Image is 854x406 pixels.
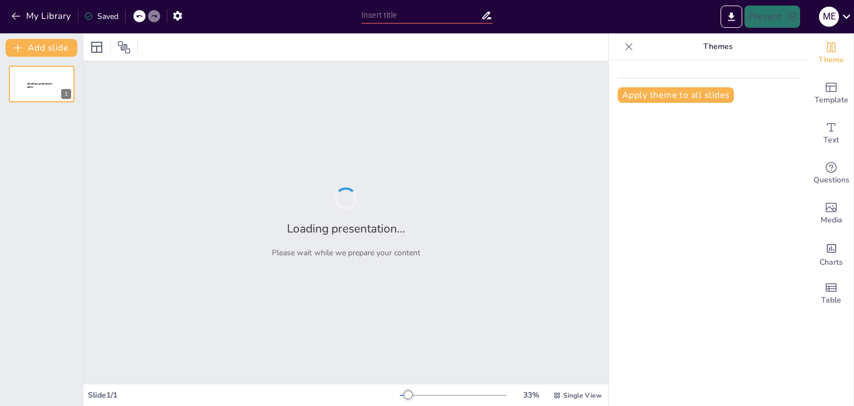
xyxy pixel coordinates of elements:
div: Layout [88,38,106,56]
div: 33 % [518,390,544,400]
p: Please wait while we prepare your content [272,247,420,258]
div: Get real-time input from your audience [809,154,853,194]
button: Add slide [6,39,77,57]
div: Add charts and graphs [809,234,853,274]
button: Export to PowerPoint [721,6,742,28]
button: M E [819,6,839,28]
div: 1 [9,66,75,102]
h2: Loading presentation... [287,221,405,236]
div: Add images, graphics, shapes or video [809,194,853,234]
div: M E [819,7,839,27]
span: Table [821,294,841,306]
div: Slide 1 / 1 [88,390,400,400]
span: Questions [813,174,850,186]
span: Media [821,214,842,226]
span: Template [815,94,848,106]
button: Apply theme to all slides [618,87,734,103]
div: 1 [61,89,71,99]
div: Change the overall theme [809,33,853,73]
input: Insert title [361,7,481,23]
span: Single View [563,391,602,400]
span: Sendsteps presentation editor [27,82,52,88]
span: Text [823,134,839,146]
span: Charts [820,256,843,269]
div: Add text boxes [809,113,853,154]
p: Themes [638,33,798,60]
button: My Library [8,7,76,25]
div: Saved [84,11,118,22]
div: Add ready made slides [809,73,853,113]
div: Add a table [809,274,853,314]
button: Present [744,6,800,28]
span: Theme [818,54,844,66]
span: Position [117,41,131,54]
